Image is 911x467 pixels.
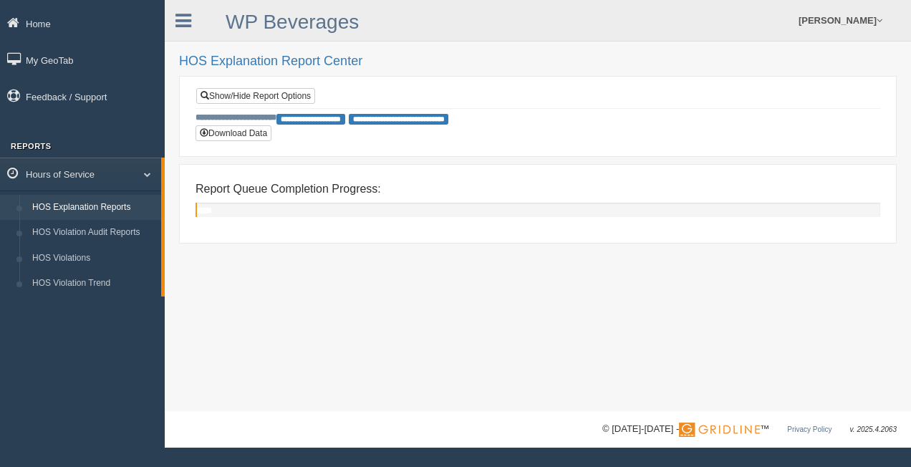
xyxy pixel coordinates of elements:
h2: HOS Explanation Report Center [179,54,897,69]
div: © [DATE]-[DATE] - ™ [602,422,897,437]
span: v. 2025.4.2063 [850,425,897,433]
a: HOS Violations [26,246,161,271]
button: Download Data [196,125,271,141]
a: Privacy Policy [787,425,832,433]
a: HOS Violation Audit Reports [26,220,161,246]
a: Show/Hide Report Options [196,88,315,104]
h4: Report Queue Completion Progress: [196,183,880,196]
img: Gridline [679,423,760,437]
a: HOS Explanation Reports [26,195,161,221]
a: WP Beverages [226,11,359,33]
a: HOS Violation Trend [26,271,161,297]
